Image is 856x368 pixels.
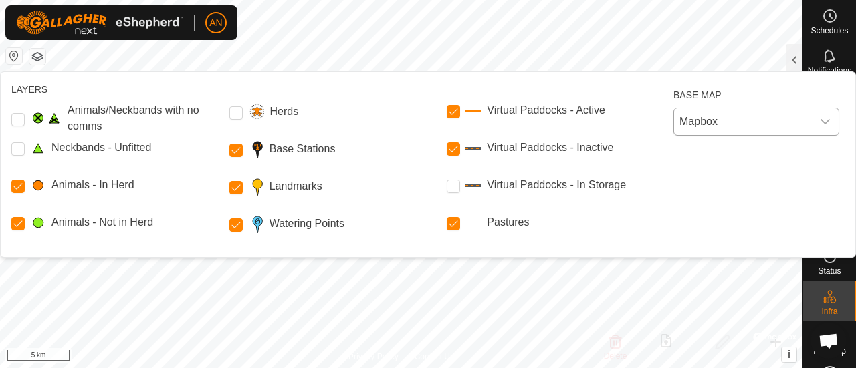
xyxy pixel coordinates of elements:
[270,141,336,157] label: Base Stations
[674,108,812,135] span: Mapbox
[51,177,134,193] label: Animals - In Herd
[673,83,839,102] div: BASE MAP
[415,351,454,363] a: Contact Us
[29,49,45,65] button: Map Layers
[487,102,605,118] label: Virtual Paddocks - Active
[487,214,529,230] label: Pastures
[811,27,848,35] span: Schedules
[16,11,183,35] img: Gallagher Logo
[348,351,399,363] a: Privacy Policy
[209,16,222,30] span: AN
[11,83,659,97] div: LAYERS
[812,108,839,135] div: dropdown trigger
[68,102,224,134] label: Animals/Neckbands with no comms
[818,267,841,275] span: Status
[6,48,22,64] button: Reset Map
[51,140,151,156] label: Neckbands - Unfitted
[811,323,847,359] div: Open chat
[487,177,626,193] label: Virtual Paddocks - In Storage
[270,216,344,232] label: Watering Points
[6,70,22,86] button: +
[788,349,790,360] span: i
[821,307,837,315] span: Infra
[270,178,322,194] label: Landmarks
[813,347,846,355] span: Heatmap
[270,104,298,120] label: Herds
[808,67,851,75] span: Notifications
[487,140,613,156] label: Virtual Paddocks - Inactive
[51,214,153,230] label: Animals - Not in Herd
[782,347,796,362] button: i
